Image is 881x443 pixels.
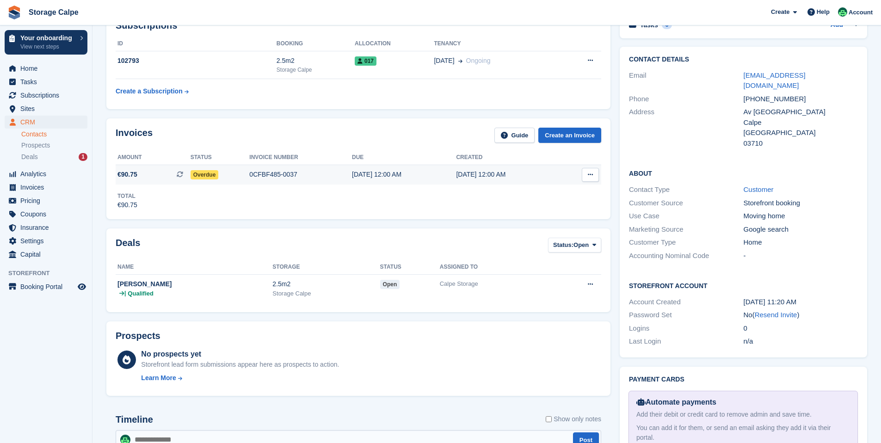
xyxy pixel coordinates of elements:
[117,170,137,179] span: €90.75
[116,37,277,51] th: ID
[744,94,858,105] div: [PHONE_NUMBER]
[434,37,558,51] th: Tenancy
[629,323,743,334] div: Logins
[20,208,76,221] span: Coupons
[117,279,272,289] div: [PERSON_NAME]
[249,170,352,179] div: 0CFBF485-0037
[755,311,797,319] a: Resend Invite
[5,208,87,221] a: menu
[21,141,50,150] span: Prospects
[744,138,858,149] div: 03710
[20,62,76,75] span: Home
[20,43,75,51] p: View next steps
[744,251,858,261] div: -
[79,153,87,161] div: 1
[553,240,573,250] span: Status:
[629,224,743,235] div: Marketing Source
[744,336,858,347] div: n/a
[20,194,76,207] span: Pricing
[636,410,850,419] div: Add their debit or credit card to remove admin and save time.
[116,260,272,275] th: Name
[116,331,160,341] h2: Prospects
[116,20,601,31] h2: Subscriptions
[380,260,440,275] th: Status
[629,336,743,347] div: Last Login
[466,57,491,64] span: Ongoing
[355,56,376,66] span: 017
[116,414,153,425] h2: Timeline
[629,297,743,308] div: Account Created
[629,185,743,195] div: Contact Type
[116,56,277,66] div: 102793
[5,248,87,261] a: menu
[21,141,87,150] a: Prospects
[548,238,601,253] button: Status: Open
[277,66,355,74] div: Storage Calpe
[20,102,76,115] span: Sites
[249,150,352,165] th: Invoice number
[272,260,380,275] th: Storage
[352,170,456,179] div: [DATE] 12:00 AM
[629,251,743,261] div: Accounting Nominal Code
[849,8,873,17] span: Account
[277,56,355,66] div: 2.5m2
[117,200,137,210] div: €90.75
[629,56,858,63] h2: Contact Details
[20,167,76,180] span: Analytics
[380,280,400,289] span: open
[838,7,847,17] img: Calpe Storage
[629,237,743,248] div: Customer Type
[744,107,858,117] div: Av [GEOGRAPHIC_DATA]
[20,234,76,247] span: Settings
[5,116,87,129] a: menu
[636,397,850,408] div: Automate payments
[744,323,858,334] div: 0
[277,37,355,51] th: Booking
[7,6,21,19] img: stora-icon-8386f47178a22dfd0bd8f6a31ec36ba5ce8667c1dd55bd0f319d3a0aa187defe.svg
[629,281,858,290] h2: Storefront Account
[629,310,743,320] div: Password Set
[355,37,434,51] th: Allocation
[744,198,858,209] div: Storefront booking
[76,281,87,292] a: Preview store
[141,349,339,360] div: No prospects yet
[20,221,76,234] span: Insurance
[440,279,547,289] div: Calpe Storage
[573,240,589,250] span: Open
[20,89,76,102] span: Subscriptions
[629,94,743,105] div: Phone
[817,7,830,17] span: Help
[128,289,154,298] span: Qualified
[117,192,137,200] div: Total
[744,310,858,320] div: No
[8,269,92,278] span: Storefront
[771,7,789,17] span: Create
[5,102,87,115] a: menu
[116,128,153,143] h2: Invoices
[752,311,800,319] span: ( )
[434,56,454,66] span: [DATE]
[5,280,87,293] a: menu
[5,62,87,75] a: menu
[116,86,183,96] div: Create a Subscription
[456,150,560,165] th: Created
[272,289,380,298] div: Storage Calpe
[141,373,339,383] a: Learn More
[21,152,87,162] a: Deals 1
[744,128,858,138] div: [GEOGRAPHIC_DATA]
[20,181,76,194] span: Invoices
[5,194,87,207] a: menu
[744,117,858,128] div: Calpe
[141,360,339,369] div: Storefront lead form submissions appear here as prospects to action.
[20,75,76,88] span: Tasks
[5,181,87,194] a: menu
[546,414,601,424] label: Show only notes
[25,5,82,20] a: Storage Calpe
[744,71,806,90] a: [EMAIL_ADDRESS][DOMAIN_NAME]
[629,70,743,91] div: Email
[629,107,743,148] div: Address
[636,423,850,443] div: You can add it for them, or send an email asking they add it via their portal.
[5,167,87,180] a: menu
[124,289,126,298] span: |
[5,75,87,88] a: menu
